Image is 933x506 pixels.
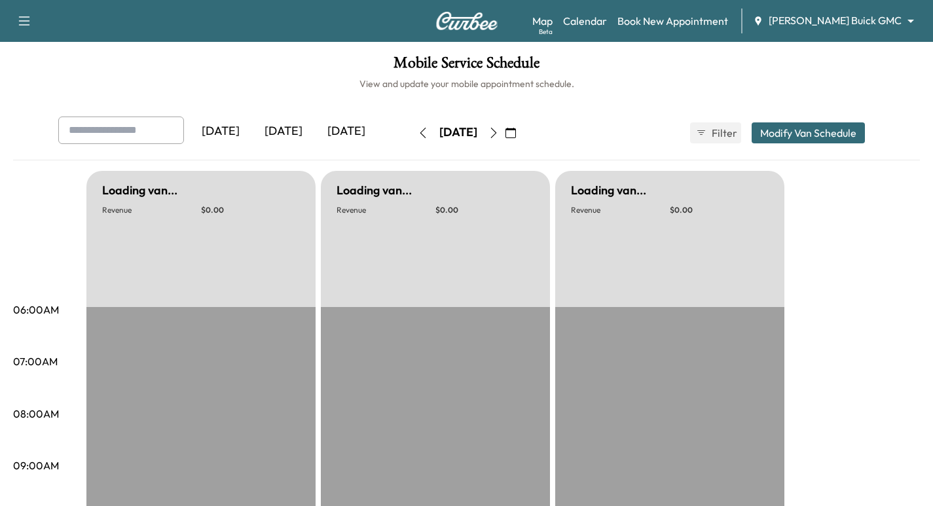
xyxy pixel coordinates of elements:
[435,205,534,215] p: $ 0.00
[252,117,315,147] div: [DATE]
[571,205,670,215] p: Revenue
[102,181,177,200] h5: Loading van...
[563,13,607,29] a: Calendar
[712,125,735,141] span: Filter
[201,205,300,215] p: $ 0.00
[13,458,59,473] p: 09:00AM
[769,13,902,28] span: [PERSON_NAME] Buick GMC
[102,205,201,215] p: Revenue
[315,117,378,147] div: [DATE]
[532,13,553,29] a: MapBeta
[13,353,58,369] p: 07:00AM
[13,77,920,90] h6: View and update your mobile appointment schedule.
[189,117,252,147] div: [DATE]
[690,122,741,143] button: Filter
[13,302,59,317] p: 06:00AM
[13,406,59,422] p: 08:00AM
[337,205,435,215] p: Revenue
[435,12,498,30] img: Curbee Logo
[617,13,728,29] a: Book New Appointment
[13,55,920,77] h1: Mobile Service Schedule
[670,205,769,215] p: $ 0.00
[752,122,865,143] button: Modify Van Schedule
[571,181,646,200] h5: Loading van...
[539,27,553,37] div: Beta
[337,181,412,200] h5: Loading van...
[439,124,477,141] div: [DATE]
